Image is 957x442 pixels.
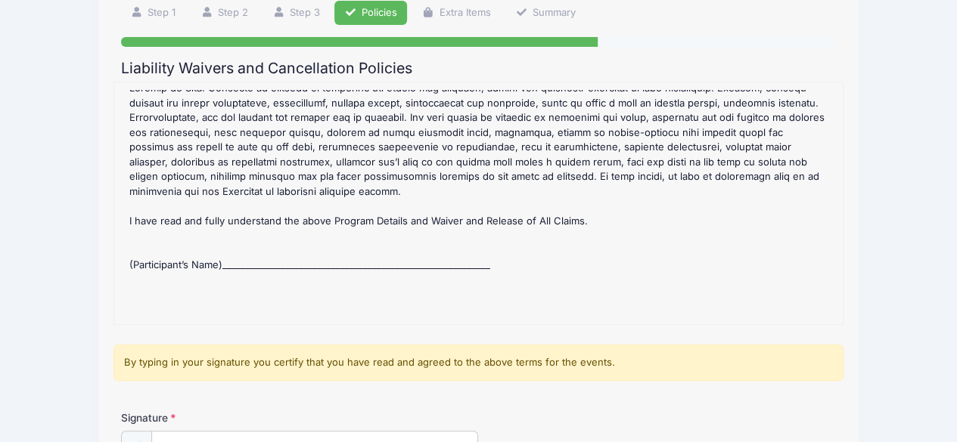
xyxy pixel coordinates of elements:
[113,345,844,381] div: By typing in your signature you certify that you have read and agreed to the above terms for the ...
[121,60,837,77] h2: Liability Waivers and Cancellation Policies
[122,90,835,317] div: : CANCELLATION/REFUND POLICY MOMENTUM SWIM has formed a firm NO REFUND POLICY concerning swimming...
[263,1,330,26] a: Step 3
[412,1,501,26] a: Extra Items
[191,1,258,26] a: Step 2
[121,1,186,26] a: Step 1
[505,1,586,26] a: Summary
[334,1,407,26] a: Policies
[121,410,300,425] label: Signature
